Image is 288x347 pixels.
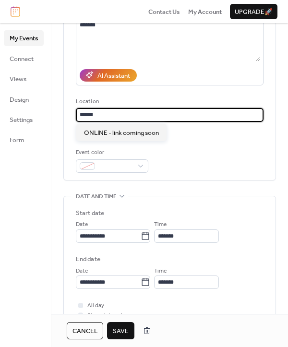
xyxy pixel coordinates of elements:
div: AI Assistant [97,71,130,81]
span: Views [10,74,26,84]
a: Contact Us [148,7,180,16]
span: ONLINE - link coming soon [84,128,159,138]
span: Save [113,326,129,336]
a: Connect [4,51,44,66]
div: End date [76,254,100,264]
div: Start date [76,208,104,218]
button: Save [107,322,134,339]
a: My Events [4,30,44,46]
img: logo [11,6,20,17]
a: Design [4,92,44,107]
span: Design [10,95,29,105]
span: Date [76,220,88,229]
a: Views [4,71,44,86]
span: My Account [188,7,222,17]
span: Show date only [87,311,125,321]
button: AI Assistant [80,69,137,82]
span: Connect [10,54,34,64]
button: Cancel [67,322,103,339]
span: Cancel [72,326,97,336]
div: Location [76,97,262,107]
span: Time [154,220,167,229]
div: Event color [76,148,146,157]
span: My Events [10,34,38,43]
a: Form [4,132,44,147]
span: Upgrade 🚀 [235,7,273,17]
button: Upgrade🚀 [230,4,277,19]
a: Settings [4,112,44,127]
span: All day [87,301,104,311]
span: Date [76,266,88,276]
span: Time [154,266,167,276]
span: Form [10,135,24,145]
span: Contact Us [148,7,180,17]
a: My Account [188,7,222,16]
span: Date and time [76,192,117,202]
span: Settings [10,115,33,125]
